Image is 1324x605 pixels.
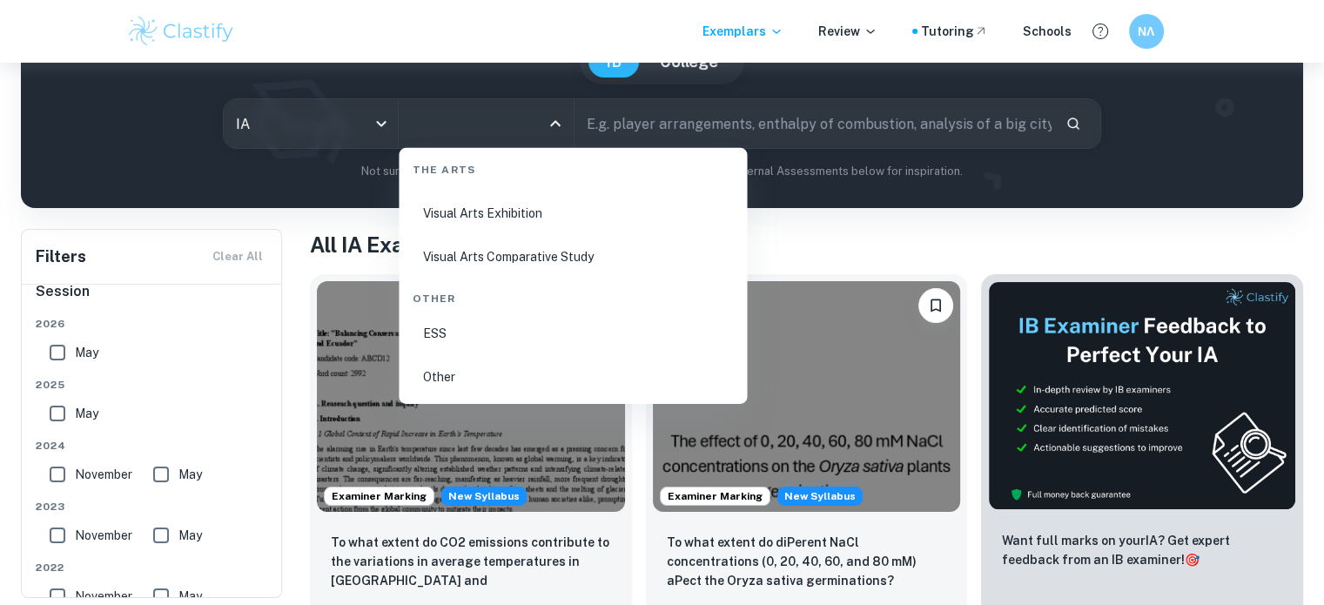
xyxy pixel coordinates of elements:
[178,465,202,484] span: May
[988,281,1296,510] img: Thumbnail
[36,560,269,575] span: 2022
[1129,14,1164,49] button: ΝΛ
[406,313,740,353] li: ESS
[224,99,398,148] div: IA
[441,487,527,506] div: Starting from the May 2026 session, the ESS IA requirements have changed. We created this exempla...
[36,499,269,514] span: 2023
[777,487,863,506] span: New Syllabus
[818,22,877,41] p: Review
[667,533,947,590] p: To what extent do diPerent NaCl concentrations (0, 20, 40, 60, and 80 mM) aPect the Oryza sativa ...
[310,229,1303,260] h1: All IA Examples
[1002,531,1282,569] p: Want full marks on your IA ? Get expert feedback from an IB examiner!
[331,533,611,592] p: To what extent do CO2 emissions contribute to the variations in average temperatures in Indonesia...
[406,237,740,277] li: Visual Arts Comparative Study
[325,488,433,504] span: Examiner Marking
[36,377,269,393] span: 2025
[702,22,783,41] p: Exemplars
[75,404,98,423] span: May
[406,148,740,185] div: The Arts
[1023,22,1072,41] a: Schools
[406,277,740,313] div: Other
[406,150,740,190] li: Visual Arts Process Portfolio
[653,281,961,512] img: ESS IA example thumbnail: To what extent do diPerent NaCl concentr
[75,526,132,545] span: November
[1136,22,1156,41] h6: ΝΛ
[441,487,527,506] span: New Syllabus
[36,438,269,454] span: 2024
[178,526,202,545] span: May
[75,343,98,362] span: May
[406,357,740,397] li: Other
[36,316,269,332] span: 2026
[1059,109,1088,138] button: Search
[406,193,740,233] li: Visual Arts Exhibition
[317,281,625,512] img: ESS IA example thumbnail: To what extent do CO2 emissions contribu
[921,22,988,41] a: Tutoring
[661,488,770,504] span: Examiner Marking
[543,111,568,136] button: Close
[75,465,132,484] span: November
[35,163,1289,180] p: Not sure what to search for? You can always look through our example Internal Assessments below f...
[918,288,953,323] button: Bookmark
[36,245,86,269] h6: Filters
[575,99,1052,148] input: E.g. player arrangements, enthalpy of combustion, analysis of a big city...
[36,281,269,316] h6: Session
[1085,17,1115,46] button: Help and Feedback
[777,487,863,506] div: Starting from the May 2026 session, the ESS IA requirements have changed. We created this exempla...
[126,14,237,49] img: Clastify logo
[1185,553,1200,567] span: 🎯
